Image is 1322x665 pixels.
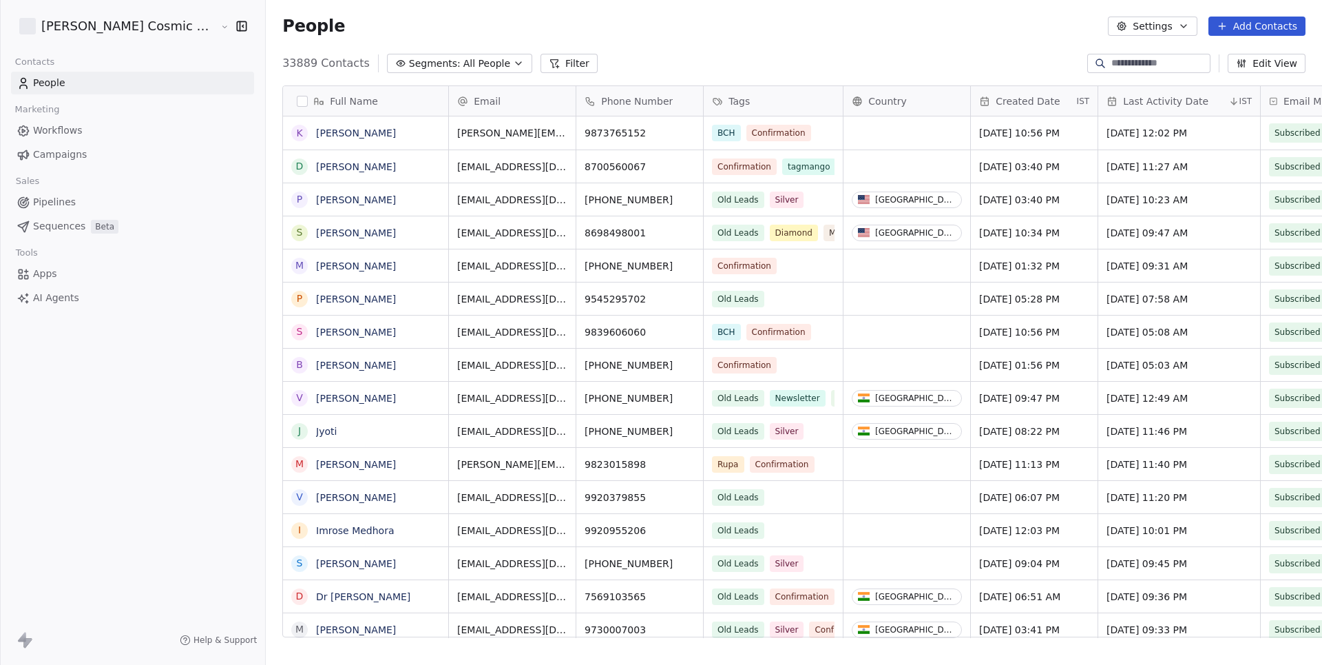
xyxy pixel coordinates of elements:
[11,143,254,166] a: Campaigns
[1274,193,1321,207] span: Subscribed
[316,459,396,470] a: [PERSON_NAME]
[296,490,303,504] div: V
[1106,524,1252,538] span: [DATE] 10:01 PM
[1274,491,1321,504] span: Subscribed
[11,263,254,285] a: Apps
[1274,160,1321,174] span: Subscribed
[316,393,396,404] a: [PERSON_NAME]
[1106,623,1252,637] span: [DATE] 09:33 PM
[971,86,1098,116] div: Created DateIST
[979,391,1089,405] span: [DATE] 09:47 PM
[712,423,764,440] span: Old Leads
[316,558,396,569] a: [PERSON_NAME]
[297,291,302,306] div: P
[457,458,567,471] span: [PERSON_NAME][EMAIL_ADDRESS][DOMAIN_NAME]
[316,194,396,205] a: [PERSON_NAME]
[1106,126,1252,140] span: [DATE] 12:02 PM
[295,622,304,637] div: M
[1098,86,1260,116] div: Last Activity DateIST
[979,424,1089,438] span: [DATE] 08:22 PM
[585,491,695,504] span: 9920379855
[585,590,695,604] span: 7569103565
[1106,160,1252,174] span: [DATE] 11:27 AM
[316,360,396,371] a: [PERSON_NAME]
[585,557,695,571] span: [PHONE_NUMBER]
[1274,391,1321,405] span: Subscribed
[316,294,396,305] a: [PERSON_NAME]
[33,267,57,281] span: Apps
[979,325,1089,339] span: [DATE] 10:56 PM
[770,622,804,638] span: Silver
[746,125,811,141] span: Confirmation
[316,127,396,139] a: [PERSON_NAME]
[457,358,567,372] span: [EMAIL_ADDRESS][DOMAIN_NAME]
[712,192,764,208] span: Old Leads
[770,192,804,208] span: Silver
[17,14,211,38] button: [PERSON_NAME] Cosmic Academy LLP
[1106,358,1252,372] span: [DATE] 05:03 AM
[41,17,217,35] span: [PERSON_NAME] Cosmic Academy LLP
[1106,458,1252,471] span: [DATE] 11:40 PM
[712,489,764,506] span: Old Leads
[457,623,567,637] span: [EMAIL_ADDRESS][DOMAIN_NAME]
[712,125,741,141] span: BCH
[457,259,567,273] span: [EMAIL_ADDRESS][DOMAIN_NAME]
[770,225,818,241] span: Diamond
[1274,623,1321,637] span: Subscribed
[1106,226,1252,240] span: [DATE] 09:47 AM
[282,55,370,72] span: 33889 Contacts
[979,557,1089,571] span: [DATE] 09:04 PM
[1106,590,1252,604] span: [DATE] 09:36 PM
[1106,325,1252,339] span: [DATE] 05:08 AM
[298,424,301,438] div: J
[712,225,764,241] span: Old Leads
[1274,358,1321,372] span: Subscribed
[283,86,448,116] div: Full Name
[746,324,811,340] span: Confirmation
[295,258,304,273] div: M
[868,94,907,108] span: Country
[11,72,254,94] a: People
[457,491,567,504] span: [EMAIL_ADDRESS][DOMAIN_NAME]
[979,623,1089,637] span: [DATE] 03:41 PM
[712,291,764,307] span: Old Leads
[296,589,304,604] div: D
[875,228,956,238] div: [GEOGRAPHIC_DATA]
[843,86,970,116] div: Country
[585,160,695,174] span: 8700560067
[298,523,301,538] div: I
[1274,424,1321,438] span: Subscribed
[296,159,304,174] div: D
[585,391,695,405] span: [PHONE_NUMBER]
[712,357,777,374] span: Confirmation
[875,393,956,403] div: [GEOGRAPHIC_DATA]
[770,423,804,440] span: Silver
[585,226,695,240] span: 8698498001
[585,424,695,438] span: [PHONE_NUMBER]
[875,427,956,436] div: [GEOGRAPHIC_DATA]
[33,195,76,209] span: Pipelines
[409,57,461,71] span: Segments:
[1274,292,1321,306] span: Subscribed
[316,161,396,172] a: [PERSON_NAME]
[316,624,396,635] a: [PERSON_NAME]
[474,94,501,108] span: Email
[1274,325,1321,339] span: Subscribed
[979,358,1089,372] span: [DATE] 01:56 PM
[712,390,764,407] span: Old Leads
[1208,17,1305,36] button: Add Contacts
[1077,96,1090,107] span: IST
[297,556,303,571] div: S
[1274,458,1321,471] span: Subscribed
[712,456,744,473] span: Rupa
[979,491,1089,504] span: [DATE] 06:07 PM
[457,557,567,571] span: [EMAIL_ADDRESS][DOMAIN_NAME]
[585,358,695,372] span: [PHONE_NUMBER]
[10,243,43,263] span: Tools
[979,524,1089,538] span: [DATE] 12:03 PM
[330,94,378,108] span: Full Name
[297,126,303,141] div: K
[9,99,65,120] span: Marketing
[457,590,567,604] span: [EMAIL_ADDRESS][DOMAIN_NAME]
[979,126,1089,140] span: [DATE] 10:56 PM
